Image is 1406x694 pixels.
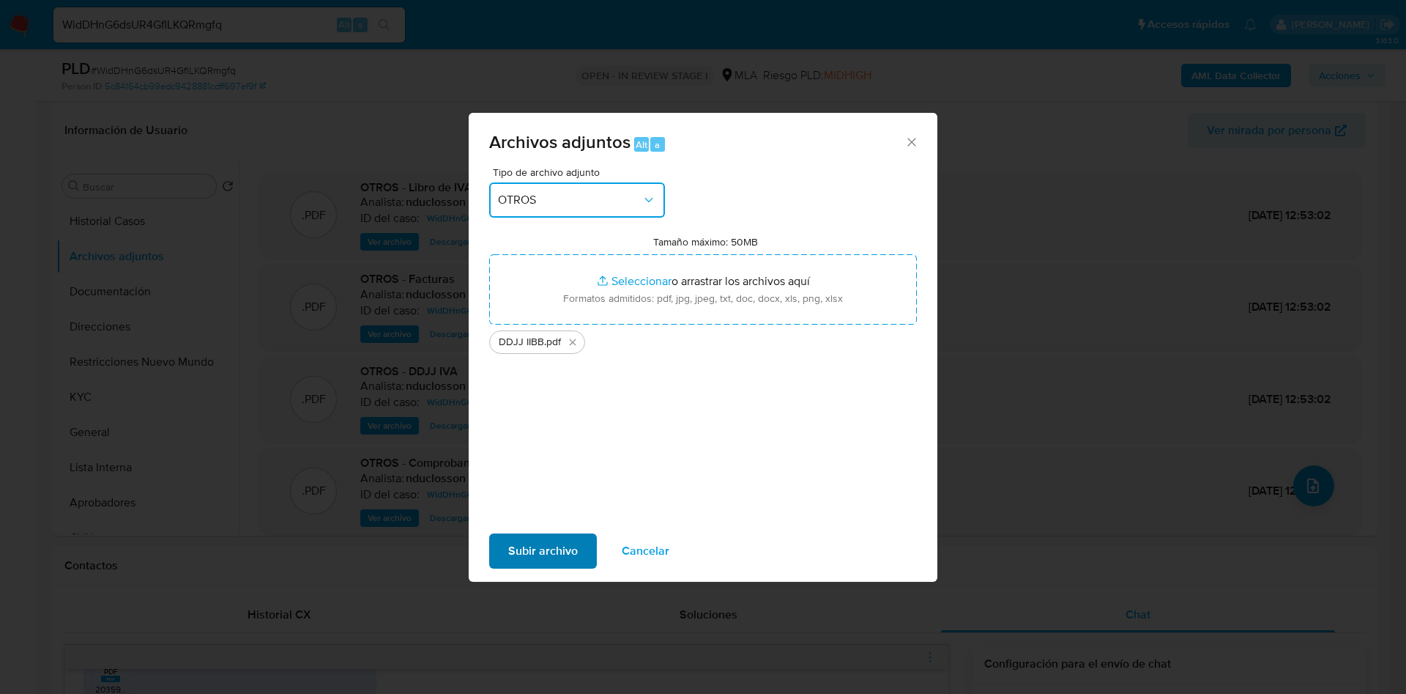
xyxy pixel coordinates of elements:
button: Eliminar DDJJ IIBB.pdf [564,333,581,351]
button: Cancelar [603,534,688,569]
span: Cancelar [622,535,669,567]
span: .pdf [544,335,561,350]
button: Subir archivo [489,534,597,569]
span: Alt [636,138,647,152]
span: Tipo de archivo adjunto [493,167,669,177]
span: Subir archivo [508,535,578,567]
span: DDJJ IIBB [499,335,544,350]
span: Archivos adjuntos [489,129,631,155]
span: OTROS [498,193,641,207]
span: a [655,138,660,152]
label: Tamaño máximo: 50MB [653,235,758,248]
button: Cerrar [904,135,918,148]
ul: Archivos seleccionados [489,325,917,354]
button: OTROS [489,182,665,218]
